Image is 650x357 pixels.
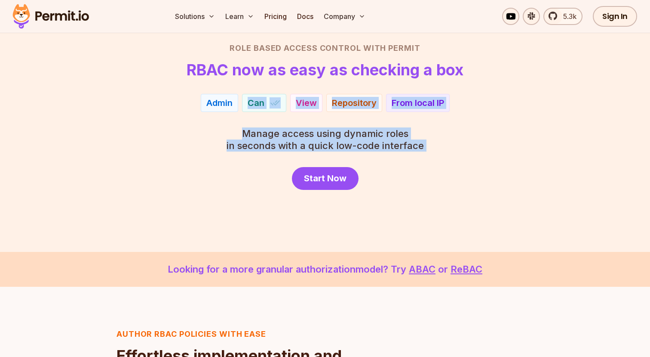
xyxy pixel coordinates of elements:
a: Docs [294,8,317,25]
p: in seconds with a quick low-code interface [227,127,424,152]
button: Learn [222,8,258,25]
img: Permit logo [9,2,93,31]
button: Solutions [172,8,218,25]
div: View [296,97,317,109]
span: Start Now [304,172,346,184]
a: ReBAC [451,264,482,275]
div: Admin [206,97,233,109]
div: From local IP [392,97,444,109]
a: Sign In [593,6,637,27]
a: 5.3k [543,8,583,25]
div: Repository [332,97,377,109]
h1: RBAC now as easy as checking a box [187,61,463,78]
span: with Permit [363,42,420,54]
a: Start Now [292,167,359,190]
button: Company [320,8,369,25]
a: Pricing [261,8,290,25]
span: Manage access using dynamic roles [227,127,424,140]
h2: Role Based Access Control [24,42,626,54]
a: ABAC [409,264,435,275]
h3: Author RBAC POLICIES with EASE [117,328,351,340]
span: 5.3k [558,11,576,22]
p: Looking for a more granular authorization model? Try or [21,262,629,276]
span: Can [248,97,264,109]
